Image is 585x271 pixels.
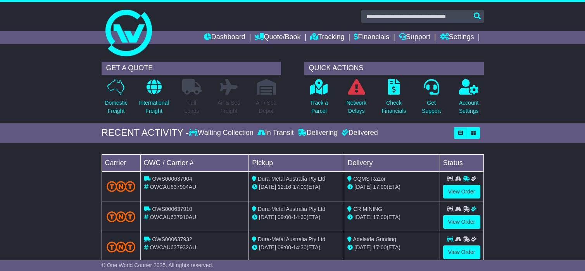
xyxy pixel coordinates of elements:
a: Tracking [310,31,344,44]
a: View Order [443,215,480,229]
span: © One World Courier 2025. All rights reserved. [102,262,214,268]
span: [DATE] [354,184,371,190]
span: Adelaide Grinding [353,236,396,242]
a: Financials [354,31,389,44]
p: Air & Sea Freight [217,99,240,115]
span: 14:30 [293,214,307,220]
p: Network Delays [347,99,366,115]
img: TNT_Domestic.png [107,242,136,252]
a: View Order [443,245,480,259]
span: OWS000637932 [152,236,192,242]
td: OWC / Carrier # [140,154,249,171]
a: DomesticFreight [104,79,128,119]
span: 12:16 [278,184,291,190]
td: Status [440,154,483,171]
span: [DATE] [259,184,276,190]
span: OWS000637910 [152,206,192,212]
a: View Order [443,185,480,199]
a: CheckFinancials [381,79,406,119]
span: 17:00 [293,184,307,190]
span: CQMS Razor [353,176,385,182]
p: Track a Parcel [310,99,328,115]
span: 17:00 [373,244,387,250]
div: (ETA) [347,183,436,191]
span: CR MINING [353,206,382,212]
div: RECENT ACTIVITY - [102,127,189,138]
p: Get Support [422,99,441,115]
p: Check Financials [381,99,406,115]
span: 17:00 [373,184,387,190]
span: [DATE] [259,214,276,220]
a: NetworkDelays [346,79,367,119]
span: OWCAU637910AU [150,214,196,220]
span: [DATE] [354,214,371,220]
p: Account Settings [459,99,479,115]
div: - (ETA) [252,183,341,191]
div: Waiting Collection [189,129,255,137]
div: Delivered [340,129,378,137]
span: 09:00 [278,244,291,250]
span: Dura-Metal Australia Pty Ltd [258,236,325,242]
div: - (ETA) [252,213,341,221]
div: QUICK ACTIONS [304,62,484,75]
div: Delivering [296,129,340,137]
p: Domestic Freight [105,99,127,115]
a: Dashboard [204,31,245,44]
span: OWS000637904 [152,176,192,182]
span: [DATE] [259,244,276,250]
p: International Freight [139,99,169,115]
span: 14:30 [293,244,307,250]
img: TNT_Domestic.png [107,181,136,192]
span: OWCAU637932AU [150,244,196,250]
td: Carrier [102,154,140,171]
a: Track aParcel [310,79,328,119]
div: GET A QUOTE [102,62,281,75]
span: 09:00 [278,214,291,220]
span: 17:00 [373,214,387,220]
div: - (ETA) [252,243,341,252]
td: Delivery [344,154,440,171]
div: In Transit [255,129,296,137]
span: OWCAU637904AU [150,184,196,190]
span: [DATE] [354,244,371,250]
a: Settings [440,31,474,44]
p: Full Loads [182,99,202,115]
a: InternationalFreight [138,79,169,119]
a: GetSupport [421,79,441,119]
a: AccountSettings [459,79,479,119]
div: (ETA) [347,243,436,252]
div: (ETA) [347,213,436,221]
span: Dura-Metal Australia Pty Ltd [258,206,325,212]
td: Pickup [249,154,344,171]
span: Dura-Metal Australia Pty Ltd [258,176,325,182]
img: TNT_Domestic.png [107,211,136,222]
p: Air / Sea Depot [256,99,277,115]
a: Support [399,31,430,44]
a: Quote/Book [255,31,300,44]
